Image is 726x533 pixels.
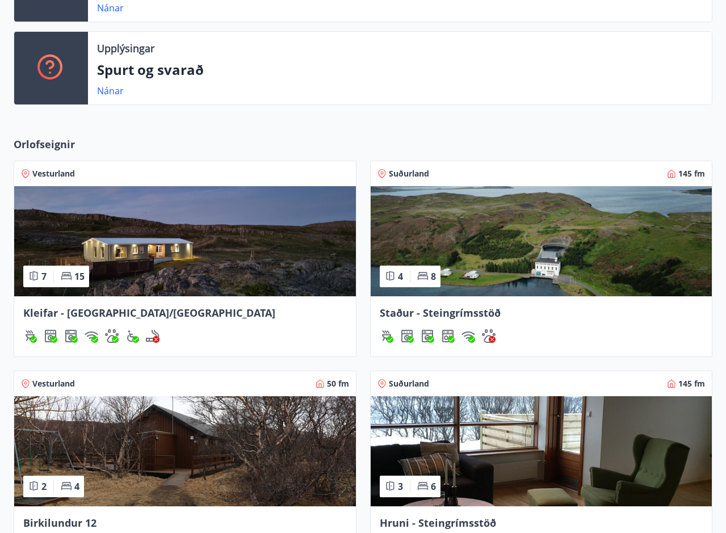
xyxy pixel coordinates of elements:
[23,329,37,343] div: Gasgrill
[461,329,475,343] div: Þráðlaust net
[380,516,496,530] span: Hruni - Steingrímsstöð
[380,329,393,343] img: ZXjrS3QKesehq6nQAPjaRuRTI364z8ohTALB4wBr.svg
[23,329,37,343] img: ZXjrS3QKesehq6nQAPjaRuRTI364z8ohTALB4wBr.svg
[421,329,434,343] div: Þvottavél
[32,168,75,179] span: Vesturland
[41,270,47,283] span: 7
[64,329,78,343] img: Dl16BY4EX9PAW649lg1C3oBuIaAsR6QVDQBO2cTm.svg
[146,329,160,343] div: Reykingar / Vape
[74,480,79,493] span: 4
[389,378,429,389] span: Suðurland
[64,329,78,343] div: Þvottavél
[32,378,75,389] span: Vesturland
[44,329,57,343] img: hddCLTAnxqFUMr1fxmbGG8zWilo2syolR0f9UjPn.svg
[105,329,119,343] img: pxcaIm5dSOV3FS4whs1soiYWTwFQvksT25a9J10C.svg
[389,168,429,179] span: Suðurland
[461,329,475,343] img: HJRyFFsYp6qjeUYhR4dAD8CaCEsnIFYZ05miwXoh.svg
[23,516,96,530] span: Birkilundur 12
[400,329,414,343] img: hddCLTAnxqFUMr1fxmbGG8zWilo2syolR0f9UjPn.svg
[74,270,85,283] span: 15
[371,186,712,296] img: Paella dish
[441,329,455,343] img: 7hj2GulIrg6h11dFIpsIzg8Ak2vZaScVwTihwv8g.svg
[14,186,356,296] img: Paella dish
[431,480,436,493] span: 6
[97,41,154,56] p: Upplýsingar
[14,396,356,506] img: Paella dish
[398,270,403,283] span: 4
[146,329,160,343] img: QNIUl6Cv9L9rHgMXwuzGLuiJOj7RKqxk9mBFPqjq.svg
[678,168,705,179] span: 145 fm
[380,306,501,320] span: Staður - Steingrímsstöð
[23,306,275,320] span: Kleifar - [GEOGRAPHIC_DATA]/[GEOGRAPHIC_DATA]
[97,60,703,79] p: Spurt og svarað
[44,329,57,343] div: Þurrkari
[97,2,124,14] a: Nánar
[14,137,75,152] span: Orlofseignir
[482,329,496,343] div: Gæludýr
[431,270,436,283] span: 8
[125,329,139,343] div: Aðgengi fyrir hjólastól
[371,396,712,506] img: Paella dish
[421,329,434,343] img: Dl16BY4EX9PAW649lg1C3oBuIaAsR6QVDQBO2cTm.svg
[85,329,98,343] img: HJRyFFsYp6qjeUYhR4dAD8CaCEsnIFYZ05miwXoh.svg
[398,480,403,493] span: 3
[125,329,139,343] img: 8IYIKVZQyRlUC6HQIIUSdjpPGRncJsz2RzLgWvp4.svg
[327,378,349,389] span: 50 fm
[441,329,455,343] div: Uppþvottavél
[41,480,47,493] span: 2
[85,329,98,343] div: Þráðlaust net
[97,85,124,97] a: Nánar
[678,378,705,389] span: 145 fm
[105,329,119,343] div: Gæludýr
[400,329,414,343] div: Þurrkari
[482,329,496,343] img: pxcaIm5dSOV3FS4whs1soiYWTwFQvksT25a9J10C.svg
[380,329,393,343] div: Gasgrill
